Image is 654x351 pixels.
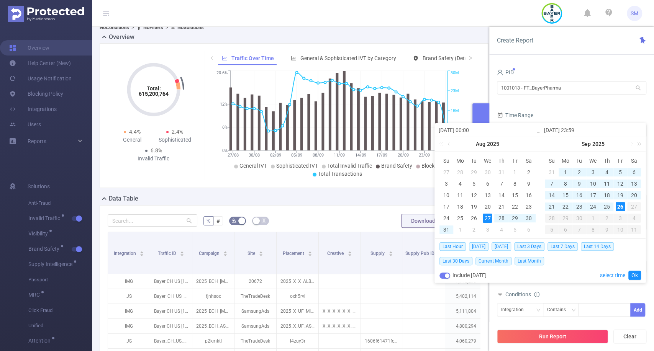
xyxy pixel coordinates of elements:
th: Thu [494,155,508,167]
th: Wed [481,155,495,167]
td: August 22, 2025 [508,201,522,212]
span: Supply Intelligence [28,261,75,267]
span: Solutions [28,179,50,194]
div: 6 [483,179,492,188]
td: September 22, 2025 [559,201,572,212]
td: September 10, 2025 [586,178,600,189]
tspan: 615,200,764 [139,91,169,97]
td: October 9, 2025 [600,224,613,235]
span: Brand Safety (Detected) [423,55,480,61]
td: August 27, 2025 [481,212,495,224]
div: 8 [586,225,600,234]
div: 22 [561,202,570,211]
div: 10 [442,191,451,200]
i: icon: user [497,69,503,75]
td: August 8, 2025 [508,178,522,189]
div: 11 [602,179,611,188]
i: icon: table [262,218,266,223]
td: July 28, 2025 [453,167,467,178]
td: September 15, 2025 [559,189,572,201]
a: Previous month (PageUp) [446,136,453,152]
b: No Conditions [100,24,129,30]
td: August 14, 2025 [494,189,508,201]
tspan: 6% [222,125,228,130]
div: 28 [545,214,559,223]
a: Aug [475,136,486,152]
td: September 20, 2025 [627,189,641,201]
span: General & Sophisticated IVT by Category [300,55,396,61]
td: October 7, 2025 [572,224,586,235]
th: Tue [467,155,481,167]
a: Next year (Control + right) [633,136,643,152]
div: General [111,136,154,144]
td: September 9, 2025 [572,178,586,189]
div: Integration [501,304,529,316]
div: 20 [483,202,492,211]
td: September 6, 2025 [627,167,641,178]
div: 18 [602,191,611,200]
a: Sep [581,136,592,152]
tspan: 20.6% [216,71,228,76]
td: September 28, 2025 [545,212,559,224]
div: 10 [613,225,627,234]
td: September 26, 2025 [613,201,627,212]
span: [DATE] [469,242,488,251]
div: 27 [442,168,451,177]
div: 14 [547,191,556,200]
div: 23 [524,202,533,211]
div: 16 [575,191,584,200]
div: 4 [497,225,506,234]
span: 4.4% [129,129,141,135]
td: October 4, 2025 [627,212,641,224]
td: September 24, 2025 [586,201,600,212]
div: Sort [180,250,184,255]
i: icon: right [468,56,473,60]
div: 1 [510,168,520,177]
td: September 27, 2025 [627,201,641,212]
div: 18 [456,202,465,211]
td: August 3, 2025 [439,178,453,189]
div: 8 [510,179,520,188]
td: August 30, 2025 [522,212,536,224]
td: August 31, 2025 [545,167,559,178]
td: August 12, 2025 [467,189,481,201]
span: Total Invalid Traffic [327,163,372,169]
td: September 11, 2025 [600,178,613,189]
div: 25 [456,214,465,223]
h2: Overview [109,33,134,42]
td: September 7, 2025 [545,178,559,189]
td: August 17, 2025 [439,201,453,212]
span: Th [494,157,508,164]
td: August 4, 2025 [453,178,467,189]
button: Clear [613,330,646,343]
div: 3 [613,214,627,223]
span: Last Hour [439,242,466,251]
div: 19 [469,202,479,211]
h2: Data Table [109,194,138,203]
tspan: 0% [222,148,228,153]
div: 23 [575,202,584,211]
div: Sort [139,250,144,255]
td: August 1, 2025 [508,167,522,178]
th: Fri [508,155,522,167]
div: 26 [469,214,479,223]
td: September 23, 2025 [572,201,586,212]
div: 15 [510,191,520,200]
a: Users [9,117,41,132]
span: Unified [28,318,92,333]
td: October 8, 2025 [586,224,600,235]
div: 28 [497,214,506,223]
td: September 2, 2025 [467,224,481,235]
td: September 29, 2025 [559,212,572,224]
td: September 25, 2025 [600,201,613,212]
span: 6.8% [151,147,162,153]
td: August 7, 2025 [494,178,508,189]
a: Ok [628,271,641,280]
span: Mo [453,157,467,164]
td: September 3, 2025 [586,167,600,178]
th: Tue [572,155,586,167]
i: icon: down [571,308,576,313]
a: Last year (Control + left) [438,136,447,152]
td: August 10, 2025 [439,189,453,201]
div: 3 [442,179,451,188]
